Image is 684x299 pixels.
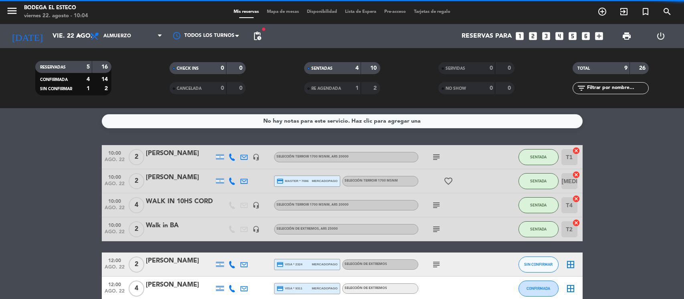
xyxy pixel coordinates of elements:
[622,31,632,41] span: print
[105,157,125,166] span: ago. 22
[355,85,359,91] strong: 1
[577,67,590,71] span: TOTAL
[594,31,604,41] i: add_box
[530,155,547,159] span: SENTADA
[105,181,125,190] span: ago. 22
[530,227,547,231] span: SENTADA
[101,64,109,70] strong: 16
[6,5,18,20] button: menu
[276,285,303,292] span: visa * 9311
[644,24,678,48] div: LOG OUT
[263,10,303,14] span: Mapa de mesas
[129,149,144,165] span: 2
[239,85,244,91] strong: 0
[105,196,125,205] span: 10:00
[345,179,398,182] span: SELECCIÓN TERROIR 1700 msnm
[444,176,453,186] i: favorite_border
[105,220,125,229] span: 10:00
[373,85,378,91] strong: 2
[239,65,244,71] strong: 0
[656,31,666,41] i: power_settings_new
[276,155,349,158] span: SELECCIÓN TERROIR 1700 msnm
[572,219,580,227] i: cancel
[519,173,559,189] button: SENTADA
[146,256,214,266] div: [PERSON_NAME]
[508,65,512,71] strong: 0
[432,260,441,269] i: subject
[341,10,380,14] span: Lista de Espera
[177,67,199,71] span: CHECK INS
[528,31,538,41] i: looks_two
[572,195,580,203] i: cancel
[105,86,109,91] strong: 2
[129,281,144,297] span: 4
[276,178,284,185] i: credit_card
[129,197,144,213] span: 4
[619,7,629,16] i: exit_to_app
[276,227,338,230] span: SELECCIÓN DE EXTREMOS
[586,84,648,93] input: Filtrar por nombre...
[515,31,525,41] i: looks_one
[519,197,559,213] button: SENTADA
[221,85,224,91] strong: 0
[581,31,591,41] i: looks_6
[101,77,109,82] strong: 14
[519,281,559,297] button: CONFIRMADA
[572,171,580,179] i: cancel
[105,255,125,265] span: 12:00
[87,77,90,82] strong: 4
[129,173,144,189] span: 2
[566,260,575,269] i: border_all
[87,86,90,91] strong: 1
[146,172,214,183] div: [PERSON_NAME]
[177,87,202,91] span: CANCELADA
[263,117,421,126] div: No hay notas para este servicio. Haz clic para agregar una
[146,196,214,207] div: WALK IN 10HS CORD
[40,65,66,69] span: RESERVADAS
[319,227,338,230] span: , ARS 25000
[662,7,672,16] i: search
[40,87,72,91] span: SIN CONFIRMAR
[527,286,550,291] span: CONFIRMADA
[312,286,337,291] span: mercadopago
[446,87,466,91] span: NO SHOW
[312,262,337,267] span: mercadopago
[355,65,359,71] strong: 4
[87,64,90,70] strong: 5
[252,226,260,233] i: headset_mic
[103,33,131,39] span: Almuerzo
[312,178,337,184] span: mercadopago
[146,148,214,159] div: [PERSON_NAME]
[380,10,410,14] span: Pre-acceso
[462,32,512,40] span: Reservas para
[432,224,441,234] i: subject
[230,10,263,14] span: Mis reservas
[432,152,441,162] i: subject
[276,178,309,185] span: master * 7086
[410,10,454,14] span: Tarjetas de regalo
[490,85,493,91] strong: 0
[519,257,559,273] button: SIN CONFIRMAR
[566,284,575,293] i: border_all
[276,261,303,268] span: visa * 2324
[105,289,125,298] span: ago. 22
[303,10,341,14] span: Disponibilidad
[345,287,387,290] span: SELECCIÓN DE EXTREMOS
[639,65,647,71] strong: 26
[541,31,551,41] i: looks_3
[40,78,68,82] span: CONFIRMADA
[345,263,387,266] span: SELECCIÓN DE EXTREMOS
[519,149,559,165] button: SENTADA
[370,65,378,71] strong: 10
[432,200,441,210] i: subject
[330,203,349,206] span: , ARS 20000
[221,65,224,71] strong: 0
[129,257,144,273] span: 2
[105,279,125,289] span: 12:00
[519,221,559,237] button: SENTADA
[105,148,125,157] span: 10:00
[567,31,578,41] i: looks_5
[105,265,125,274] span: ago. 22
[24,12,88,20] div: viernes 22. agosto - 10:04
[261,27,266,32] span: fiber_manual_record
